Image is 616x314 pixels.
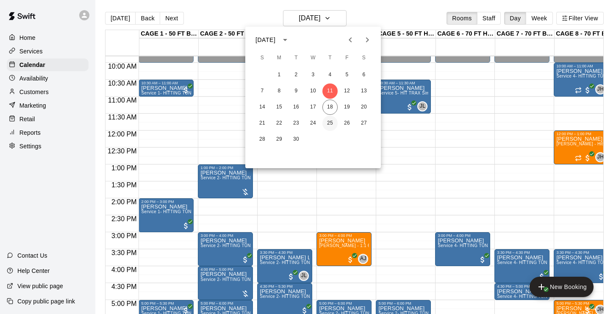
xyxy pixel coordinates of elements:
button: 2 [289,67,304,83]
button: Next month [359,31,376,48]
div: [DATE] [255,36,275,44]
button: Previous month [342,31,359,48]
span: Sunday [255,50,270,67]
span: Saturday [356,50,372,67]
button: 13 [356,83,372,99]
span: Wednesday [305,50,321,67]
button: 11 [322,83,338,99]
span: Thursday [322,50,338,67]
button: 14 [255,100,270,115]
button: 9 [289,83,304,99]
button: 22 [272,116,287,131]
button: 23 [289,116,304,131]
button: 6 [356,67,372,83]
button: 25 [322,116,338,131]
button: 18 [322,100,338,115]
button: 4 [322,67,338,83]
button: 21 [255,116,270,131]
button: 15 [272,100,287,115]
button: 19 [339,100,355,115]
button: 30 [289,132,304,147]
button: 24 [305,116,321,131]
button: 26 [339,116,355,131]
button: 7 [255,83,270,99]
button: 5 [339,67,355,83]
button: 17 [305,100,321,115]
button: calendar view is open, switch to year view [278,33,292,47]
button: 12 [339,83,355,99]
span: Friday [339,50,355,67]
button: 28 [255,132,270,147]
button: 10 [305,83,321,99]
button: 27 [356,116,372,131]
button: 16 [289,100,304,115]
button: 20 [356,100,372,115]
span: Tuesday [289,50,304,67]
button: 1 [272,67,287,83]
span: Monday [272,50,287,67]
button: 3 [305,67,321,83]
button: 8 [272,83,287,99]
button: 29 [272,132,287,147]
